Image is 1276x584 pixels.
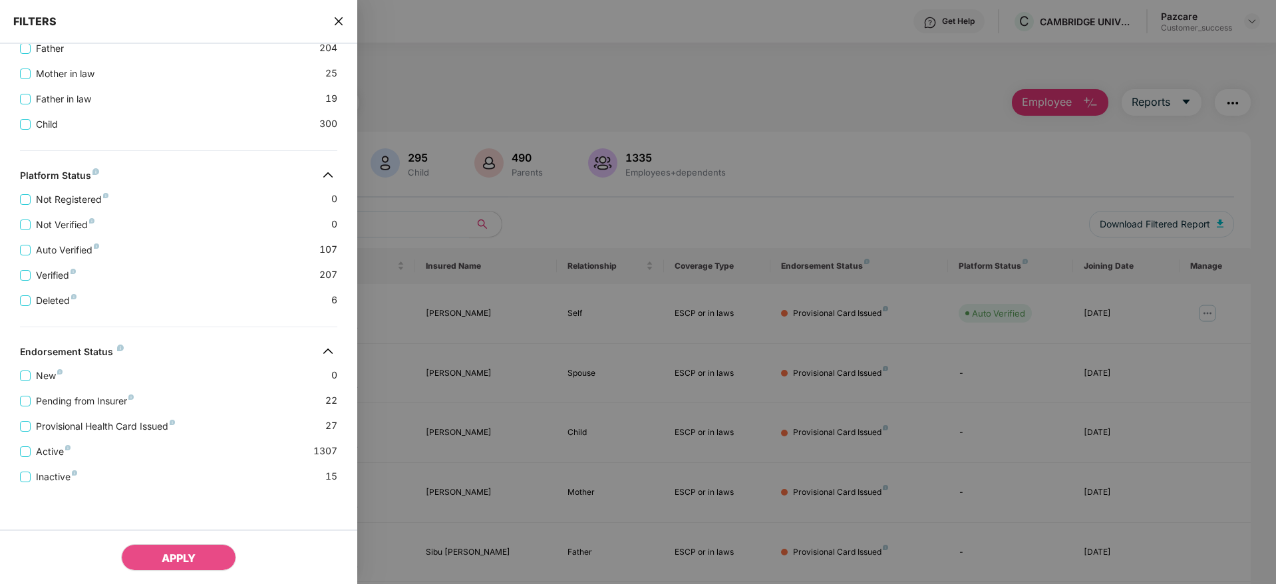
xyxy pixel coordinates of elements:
[313,444,337,459] span: 1307
[31,243,104,257] span: Auto Verified
[31,419,180,434] span: Provisional Health Card Issued
[317,341,339,362] img: svg+xml;base64,PHN2ZyB4bWxucz0iaHR0cDovL3d3dy53My5vcmcvMjAwMC9zdmciIHdpZHRoPSIzMiIgaGVpZ2h0PSIzMi...
[31,368,68,383] span: New
[325,66,337,81] span: 25
[31,218,100,232] span: Not Verified
[31,470,82,484] span: Inactive
[121,544,236,571] button: APPLY
[57,369,63,374] img: svg+xml;base64,PHN2ZyB4bWxucz0iaHR0cDovL3d3dy53My5vcmcvMjAwMC9zdmciIHdpZHRoPSI4IiBoZWlnaHQ9IjgiIH...
[31,394,139,408] span: Pending from Insurer
[31,268,81,283] span: Verified
[331,368,337,383] span: 0
[325,418,337,434] span: 27
[71,269,76,274] img: svg+xml;base64,PHN2ZyB4bWxucz0iaHR0cDovL3d3dy53My5vcmcvMjAwMC9zdmciIHdpZHRoPSI4IiBoZWlnaHQ9IjgiIH...
[331,293,337,308] span: 6
[20,346,124,362] div: Endorsement Status
[117,345,124,351] img: svg+xml;base64,PHN2ZyB4bWxucz0iaHR0cDovL3d3dy53My5vcmcvMjAwMC9zdmciIHdpZHRoPSI4IiBoZWlnaHQ9IjgiIH...
[31,67,100,81] span: Mother in law
[319,41,337,56] span: 204
[319,267,337,283] span: 207
[31,41,69,56] span: Father
[31,293,82,308] span: Deleted
[128,394,134,400] img: svg+xml;base64,PHN2ZyB4bWxucz0iaHR0cDovL3d3dy53My5vcmcvMjAwMC9zdmciIHdpZHRoPSI4IiBoZWlnaHQ9IjgiIH...
[31,92,96,106] span: Father in law
[65,445,71,450] img: svg+xml;base64,PHN2ZyB4bWxucz0iaHR0cDovL3d3dy53My5vcmcvMjAwMC9zdmciIHdpZHRoPSI4IiBoZWlnaHQ9IjgiIH...
[89,218,94,223] img: svg+xml;base64,PHN2ZyB4bWxucz0iaHR0cDovL3d3dy53My5vcmcvMjAwMC9zdmciIHdpZHRoPSI4IiBoZWlnaHQ9IjgiIH...
[92,168,99,175] img: svg+xml;base64,PHN2ZyB4bWxucz0iaHR0cDovL3d3dy53My5vcmcvMjAwMC9zdmciIHdpZHRoPSI4IiBoZWlnaHQ9IjgiIH...
[31,117,63,132] span: Child
[333,15,344,28] span: close
[325,91,337,106] span: 19
[162,551,196,565] span: APPLY
[13,15,57,28] span: FILTERS
[31,192,114,207] span: Not Registered
[94,243,99,249] img: svg+xml;base64,PHN2ZyB4bWxucz0iaHR0cDovL3d3dy53My5vcmcvMjAwMC9zdmciIHdpZHRoPSI4IiBoZWlnaHQ9IjgiIH...
[31,444,76,459] span: Active
[20,170,99,186] div: Platform Status
[170,420,175,425] img: svg+xml;base64,PHN2ZyB4bWxucz0iaHR0cDovL3d3dy53My5vcmcvMjAwMC9zdmciIHdpZHRoPSI4IiBoZWlnaHQ9IjgiIH...
[319,116,337,132] span: 300
[331,192,337,207] span: 0
[71,294,77,299] img: svg+xml;base64,PHN2ZyB4bWxucz0iaHR0cDovL3d3dy53My5vcmcvMjAwMC9zdmciIHdpZHRoPSI4IiBoZWlnaHQ9IjgiIH...
[103,193,108,198] img: svg+xml;base64,PHN2ZyB4bWxucz0iaHR0cDovL3d3dy53My5vcmcvMjAwMC9zdmciIHdpZHRoPSI4IiBoZWlnaHQ9IjgiIH...
[325,393,337,408] span: 22
[331,217,337,232] span: 0
[317,164,339,186] img: svg+xml;base64,PHN2ZyB4bWxucz0iaHR0cDovL3d3dy53My5vcmcvMjAwMC9zdmciIHdpZHRoPSIzMiIgaGVpZ2h0PSIzMi...
[72,470,77,476] img: svg+xml;base64,PHN2ZyB4bWxucz0iaHR0cDovL3d3dy53My5vcmcvMjAwMC9zdmciIHdpZHRoPSI4IiBoZWlnaHQ9IjgiIH...
[319,242,337,257] span: 107
[325,469,337,484] span: 15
